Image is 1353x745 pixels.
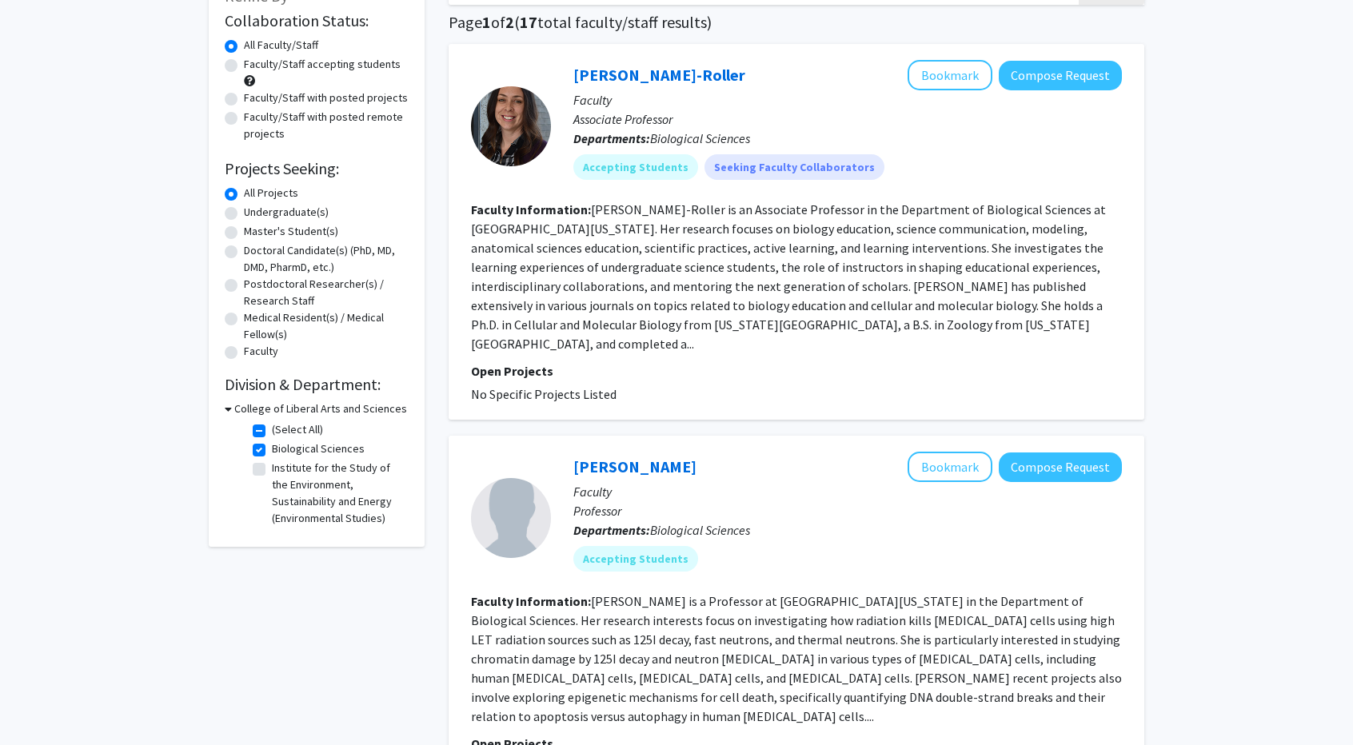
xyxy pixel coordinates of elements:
p: Open Projects [471,361,1122,380]
label: Master's Student(s) [244,223,338,240]
label: Postdoctoral Researcher(s) / Research Staff [244,276,409,309]
b: Departments: [573,522,650,538]
p: Associate Professor [573,110,1122,129]
iframe: Chat [12,673,68,733]
button: Compose Request to Linda Yasui [999,452,1122,482]
label: Institute for the Study of the Environment, Sustainability and Energy (Environmental Studies) [272,460,405,527]
span: Biological Sciences [650,522,750,538]
mat-chip: Seeking Faculty Collaborators [704,154,884,180]
label: (Select All) [272,421,323,438]
label: All Projects [244,185,298,201]
h1: Page of ( total faculty/staff results) [449,13,1144,32]
span: 1 [482,12,491,32]
button: Compose Request to Heather Bergan-Roller [999,61,1122,90]
span: Biological Sciences [650,130,750,146]
a: [PERSON_NAME] [573,456,696,476]
button: Add Heather Bergan-Roller to Bookmarks [908,60,992,90]
label: Doctoral Candidate(s) (PhD, MD, DMD, PharmD, etc.) [244,242,409,276]
label: Medical Resident(s) / Medical Fellow(s) [244,309,409,343]
h2: Projects Seeking: [225,159,409,178]
a: [PERSON_NAME]-Roller [573,65,745,85]
fg-read-more: [PERSON_NAME] is a Professor at [GEOGRAPHIC_DATA][US_STATE] in the Department of Biological Scien... [471,593,1122,724]
button: Add Linda Yasui to Bookmarks [908,452,992,482]
fg-read-more: [PERSON_NAME]-Roller is an Associate Professor in the Department of Biological Sciences at [GEOGR... [471,201,1106,352]
h2: Collaboration Status: [225,11,409,30]
p: Faculty [573,482,1122,501]
span: 17 [520,12,537,32]
label: Faculty/Staff accepting students [244,56,401,73]
p: Professor [573,501,1122,520]
label: Biological Sciences [272,440,365,457]
b: Departments: [573,130,650,146]
mat-chip: Accepting Students [573,154,698,180]
label: Faculty/Staff with posted projects [244,90,408,106]
label: Faculty/Staff with posted remote projects [244,109,409,142]
mat-chip: Accepting Students [573,546,698,572]
label: Faculty [244,343,278,360]
label: Undergraduate(s) [244,204,329,221]
b: Faculty Information: [471,201,591,217]
h2: Division & Department: [225,375,409,394]
span: No Specific Projects Listed [471,386,617,402]
p: Faculty [573,90,1122,110]
h3: College of Liberal Arts and Sciences [234,400,407,417]
b: Faculty Information: [471,593,591,609]
span: 2 [505,12,514,32]
label: All Faculty/Staff [244,37,318,54]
